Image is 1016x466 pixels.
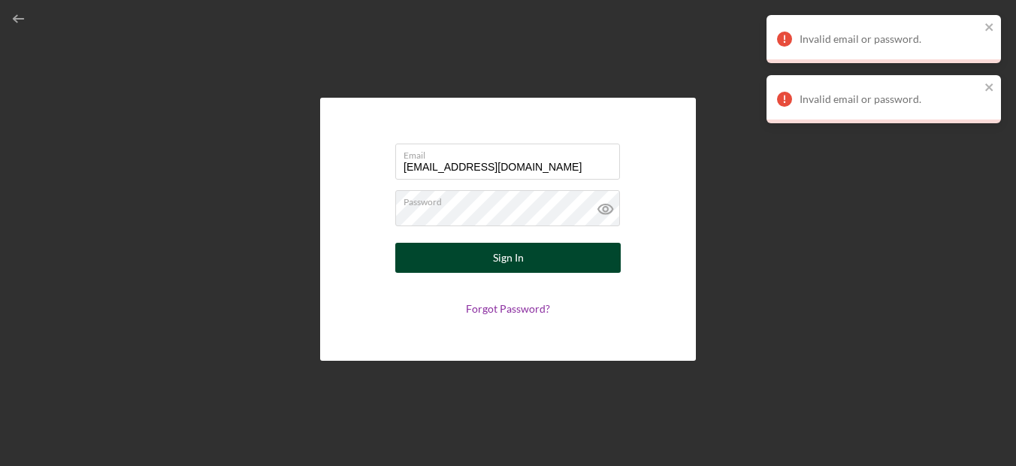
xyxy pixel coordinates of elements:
[404,144,620,161] label: Email
[493,243,524,273] div: Sign In
[800,33,980,45] div: Invalid email or password.
[404,191,620,207] label: Password
[466,302,550,315] a: Forgot Password?
[984,81,995,95] button: close
[984,21,995,35] button: close
[395,243,621,273] button: Sign In
[800,93,980,105] div: Invalid email or password.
